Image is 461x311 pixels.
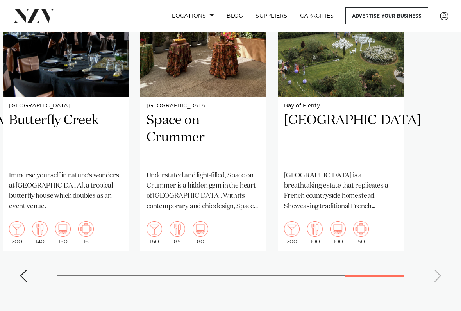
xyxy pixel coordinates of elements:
div: 200 [284,221,300,245]
a: Locations [166,7,220,24]
h2: [GEOGRAPHIC_DATA] [284,112,397,164]
img: dining.png [32,221,48,237]
img: dining.png [170,221,185,237]
p: Immerse yourself in nature's wonders at [GEOGRAPHIC_DATA], a tropical butterfly house which doubl... [9,171,122,212]
div: 16 [78,221,94,245]
img: theatre.png [193,221,208,237]
img: meeting.png [78,221,94,237]
div: 200 [9,221,25,245]
div: 150 [55,221,71,245]
div: 100 [307,221,323,245]
small: [GEOGRAPHIC_DATA] [9,103,122,109]
a: Advertise your business [345,7,428,24]
img: nzv-logo.png [13,9,55,23]
div: 100 [330,221,346,245]
div: 85 [170,221,185,245]
p: Understated and light-filled, Space on Crummer is a hidden gem in the heart of [GEOGRAPHIC_DATA].... [147,171,260,212]
img: cocktail.png [284,221,300,237]
img: dining.png [307,221,323,237]
a: Capacities [294,7,340,24]
h2: Butterfly Creek [9,112,122,164]
div: 160 [147,221,162,245]
div: 80 [193,221,208,245]
a: BLOG [220,7,249,24]
a: SUPPLIERS [249,7,293,24]
div: 140 [32,221,48,245]
img: theatre.png [330,221,346,237]
div: 50 [353,221,369,245]
small: [GEOGRAPHIC_DATA] [147,103,260,109]
img: meeting.png [353,221,369,237]
img: cocktail.png [147,221,162,237]
p: [GEOGRAPHIC_DATA] is a breathtaking estate that replicates a French countryside homestead. Showca... [284,171,397,212]
img: cocktail.png [9,221,25,237]
h2: Space on Crummer [147,112,260,164]
img: theatre.png [55,221,71,237]
small: Bay of Plenty [284,103,397,109]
